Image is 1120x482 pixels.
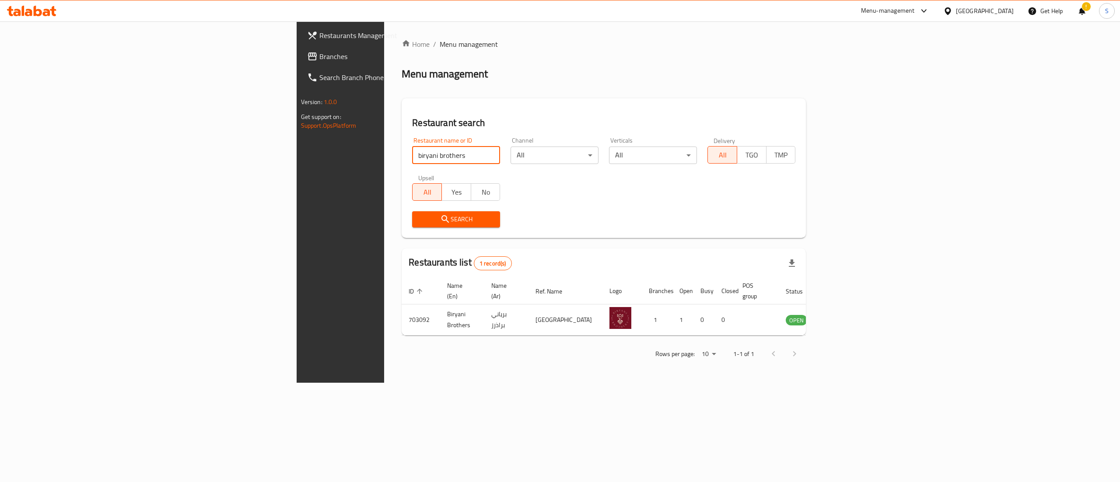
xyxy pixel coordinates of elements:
td: [GEOGRAPHIC_DATA] [528,304,602,335]
td: 0 [693,304,714,335]
span: TMP [770,149,792,161]
span: Name (En) [447,280,474,301]
div: All [609,147,697,164]
th: Open [672,278,693,304]
th: Branches [642,278,672,304]
span: All [416,186,438,199]
span: Ref. Name [535,286,574,297]
p: Rows per page: [655,349,695,360]
th: Busy [693,278,714,304]
span: No [475,186,497,199]
td: 1 [642,304,672,335]
span: S [1105,6,1109,16]
th: Logo [602,278,642,304]
span: Search Branch Phone [319,72,477,83]
button: No [471,183,500,201]
img: Biryani Brothers [609,307,631,329]
a: Restaurants Management [300,25,484,46]
div: Export file [781,253,802,274]
div: [GEOGRAPHIC_DATA] [956,6,1014,16]
span: POS group [742,280,768,301]
button: TMP [766,146,796,164]
td: 0 [714,304,735,335]
button: Yes [441,183,471,201]
label: Delivery [714,137,735,143]
a: Branches [300,46,484,67]
span: Search [419,214,493,225]
span: Name (Ar) [491,280,518,301]
span: Branches [319,51,477,62]
th: Closed [714,278,735,304]
button: TGO [737,146,766,164]
span: Status [786,286,814,297]
span: 1 record(s) [474,259,511,268]
span: Get support on: [301,111,341,122]
a: Search Branch Phone [300,67,484,88]
td: 1 [672,304,693,335]
div: All [511,147,598,164]
h2: Restaurant search [412,116,795,129]
span: All [711,149,734,161]
button: Search [412,211,500,227]
a: Support.OpsPlatform [301,120,357,131]
label: Upsell [418,175,434,181]
span: Yes [445,186,468,199]
span: Restaurants Management [319,30,477,41]
td: برياني براذرز [484,304,528,335]
span: 1.0.0 [324,96,337,108]
table: enhanced table [402,278,855,335]
button: All [707,146,737,164]
div: Rows per page: [698,348,719,361]
p: 1-1 of 1 [733,349,754,360]
h2: Restaurants list [409,256,511,270]
div: Menu-management [861,6,915,16]
input: Search for restaurant name or ID.. [412,147,500,164]
span: ID [409,286,425,297]
span: Version: [301,96,322,108]
nav: breadcrumb [402,39,806,49]
span: TGO [741,149,763,161]
button: All [412,183,442,201]
span: OPEN [786,315,807,325]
